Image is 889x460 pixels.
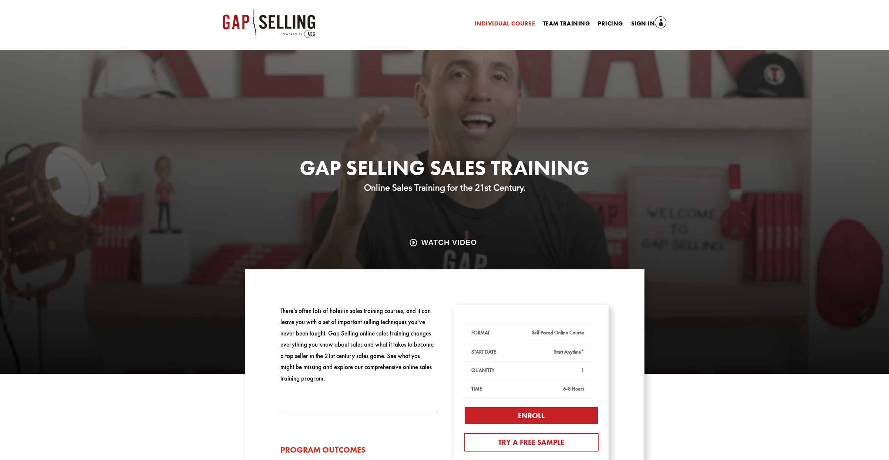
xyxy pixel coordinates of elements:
strong: FORMAT [471,329,490,336]
a: Team Training [543,21,590,29]
strong: QUANTITY [471,367,495,374]
a: Enroll [464,406,599,425]
a: Sign In [631,19,667,29]
h1: Gap Selling Sales Training [245,157,644,182]
a: Pricing [598,21,623,29]
p: There’s often lots of holes in sales training courses, and it can leave you with a set of importa... [280,305,435,384]
p: Online Sales Training for the 21st Century. [245,182,644,194]
strong: START DATE [471,348,496,355]
strong: Start Anytime* [554,348,584,355]
strong: 1 [581,367,584,374]
a: Individual Course [475,21,535,29]
strong: 6-8 Hours [563,385,584,392]
a: watch video [404,235,486,249]
a: Try A Free Sample [464,433,599,452]
h3: Program Outcomes [280,446,435,458]
strong: TIME [471,385,482,392]
strong: Self Paced Online Course [532,329,584,336]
